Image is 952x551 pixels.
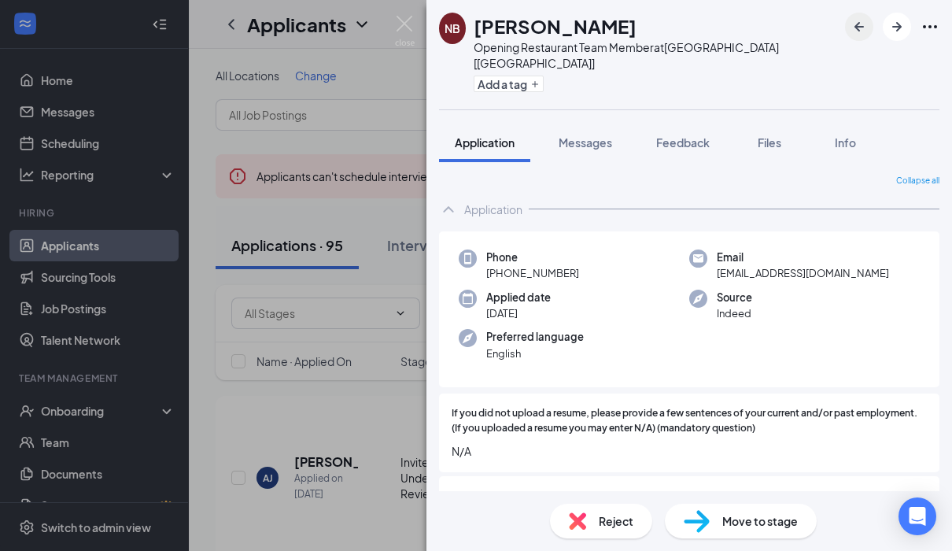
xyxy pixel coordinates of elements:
svg: Plus [530,80,540,89]
span: Application [455,135,515,150]
span: Email [717,250,889,265]
svg: ArrowRight [887,17,906,36]
span: [DATE] [486,305,551,321]
span: Files [758,135,781,150]
span: [PHONE_NUMBER] [486,265,579,281]
span: Phone [486,250,579,265]
span: Feedback [656,135,710,150]
div: NB [445,20,460,36]
span: Preferred language [486,329,584,345]
svg: ArrowLeftNew [850,17,869,36]
span: English [486,346,584,361]
span: If you did not upload a resume, please provide a few sentences of your current and/or past employ... [452,406,927,436]
span: [EMAIL_ADDRESS][DOMAIN_NAME] [717,265,889,281]
svg: Ellipses [921,17,939,36]
span: Source [717,290,752,305]
span: Reject [599,512,633,530]
span: Applied date [486,290,551,305]
span: Messages [559,135,612,150]
button: PlusAdd a tag [474,76,544,92]
h1: [PERSON_NAME] [474,13,637,39]
span: Indeed [717,305,752,321]
svg: ChevronUp [439,200,458,219]
button: ArrowLeftNew [845,13,873,41]
div: Application [464,202,522,217]
span: Move to stage [722,512,798,530]
span: N/A [452,442,927,460]
span: Info [835,135,856,150]
div: Open Intercom Messenger [898,497,936,535]
span: Are you at least 16 years of age or older? [452,489,631,504]
button: ArrowRight [883,13,911,41]
span: Collapse all [896,175,939,187]
div: Opening Restaurant Team Member at [GEOGRAPHIC_DATA] [[GEOGRAPHIC_DATA]] [474,39,837,71]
